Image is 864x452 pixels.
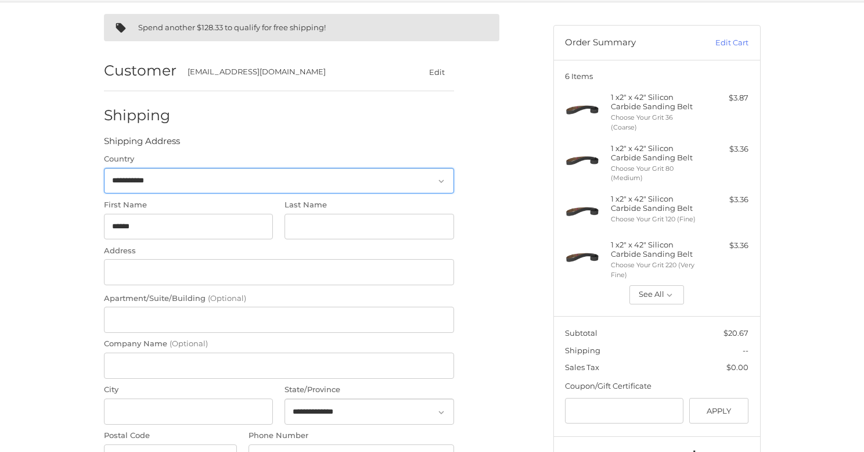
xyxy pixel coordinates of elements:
[703,194,748,206] div: $3.36
[104,135,180,153] legend: Shipping Address
[611,214,700,224] li: Choose Your Grit 120 (Fine)
[565,363,599,372] span: Sales Tax
[565,398,683,424] input: Gift Certificate or Coupon Code
[611,194,700,213] h4: 1 x 2" x 42" Silicon Carbide Sanding Belt
[703,240,748,252] div: $3.36
[565,346,600,355] span: Shipping
[611,240,700,259] h4: 1 x 2" x 42" Silicon Carbide Sanding Belt
[188,66,398,78] div: [EMAIL_ADDRESS][DOMAIN_NAME]
[285,384,454,396] label: State/Province
[565,71,748,81] h3: 6 Items
[611,164,700,183] li: Choose Your Grit 80 (Medium)
[420,63,454,80] button: Edit
[611,260,700,279] li: Choose Your Grit 220 (Very Fine)
[703,92,748,104] div: $3.87
[104,153,454,165] label: Country
[285,199,454,211] label: Last Name
[138,23,326,32] span: Spend another $128.33 to qualify for free shipping!
[104,430,237,442] label: Postal Code
[611,113,700,132] li: Choose Your Grit 36 (Coarse)
[629,285,685,305] button: See All
[170,339,208,348] small: (Optional)
[565,381,748,392] div: Coupon/Gift Certificate
[104,106,172,124] h2: Shipping
[723,328,748,338] span: $20.67
[565,328,597,338] span: Subtotal
[565,37,690,49] h3: Order Summary
[726,363,748,372] span: $0.00
[611,144,700,163] h4: 1 x 2" x 42" Silicon Carbide Sanding Belt
[690,37,748,49] a: Edit Cart
[611,92,700,112] h4: 1 x 2" x 42" Silicon Carbide Sanding Belt
[743,346,748,355] span: --
[104,245,454,257] label: Address
[249,430,454,442] label: Phone Number
[104,62,177,80] h2: Customer
[104,338,454,350] label: Company Name
[104,293,454,304] label: Apartment/Suite/Building
[689,398,749,424] button: Apply
[208,293,246,303] small: (Optional)
[703,144,748,155] div: $3.36
[104,384,273,396] label: City
[104,199,273,211] label: First Name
